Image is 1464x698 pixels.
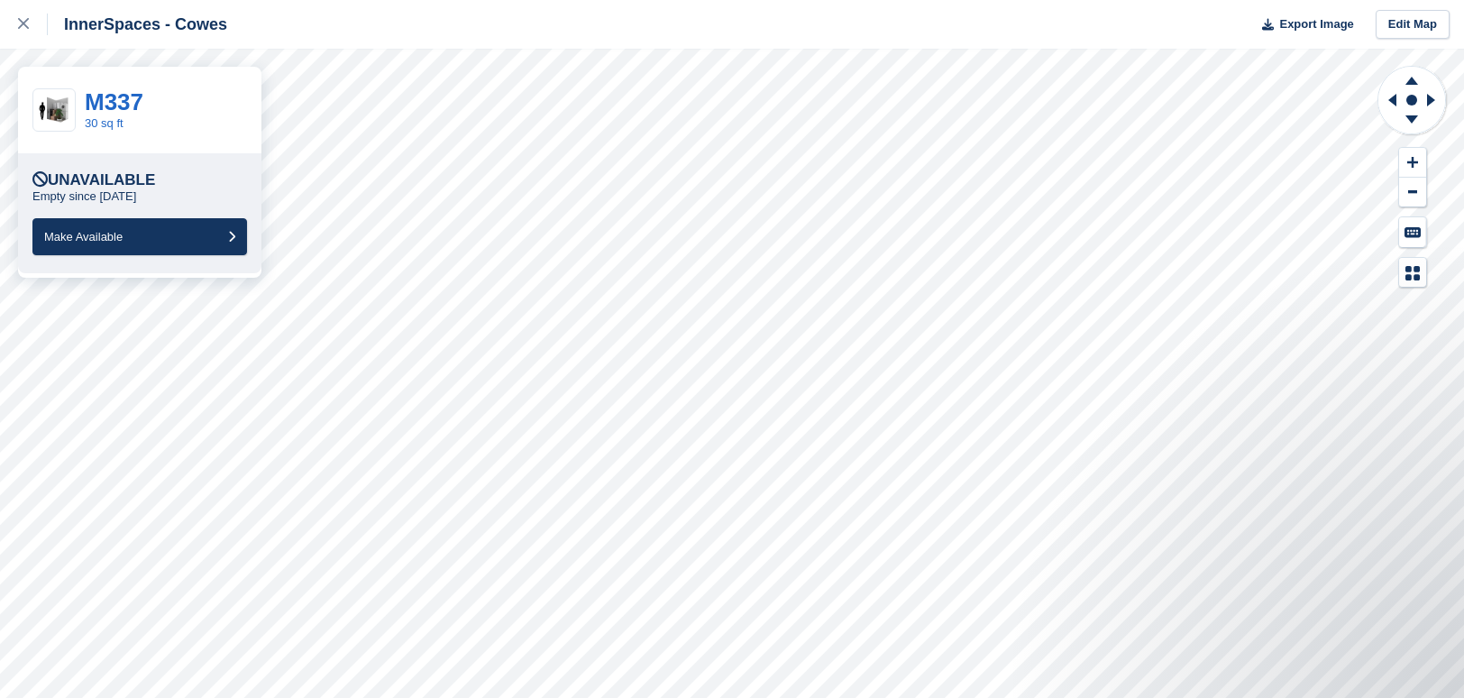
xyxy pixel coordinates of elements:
[33,95,75,126] img: 30-sqft-unit.jpg
[85,116,124,130] a: 30 sq ft
[1399,258,1426,288] button: Map Legend
[1399,178,1426,207] button: Zoom Out
[85,88,143,115] a: M337
[1251,10,1354,40] button: Export Image
[32,218,247,255] button: Make Available
[44,230,123,243] span: Make Available
[48,14,227,35] div: InnerSpaces - Cowes
[1399,148,1426,178] button: Zoom In
[32,189,136,204] p: Empty since [DATE]
[1279,15,1353,33] span: Export Image
[1399,217,1426,247] button: Keyboard Shortcuts
[1376,10,1450,40] a: Edit Map
[32,171,155,189] div: Unavailable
